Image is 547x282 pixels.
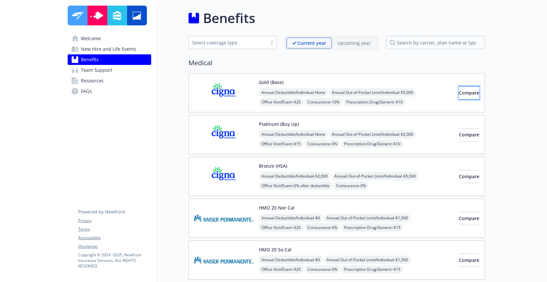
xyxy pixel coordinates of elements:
span: Benefits [81,54,99,65]
span: Coinsurance - 0% [333,182,369,190]
span: Compare [459,90,479,96]
span: Coinsurance - 0% [305,140,340,148]
button: Compare [459,254,479,267]
span: Annual Deductible/Individual - $0 [259,214,323,222]
img: CIGNA carrier logo [194,162,254,190]
button: Compare [459,128,479,141]
span: New Hire and Life Events [81,44,136,54]
span: Office Visit/Exam - $20 [259,223,303,232]
a: Resources [68,75,151,86]
span: Compare [459,173,479,180]
img: CIGNA carrier logo [194,79,254,107]
span: Annual Deductible/Individual - None [259,88,328,97]
span: Coinsurance - 10% [305,98,342,106]
p: Current year [297,40,326,46]
a: Benefits [68,54,151,65]
a: Disclaimer [78,243,151,249]
span: FAQs [81,86,92,97]
button: Compare [459,170,479,183]
span: Prescription Drug/Generic - $10 [341,140,403,148]
p: Copyright © 2024 - 2025 , Newfront Insurance Services, ALL RIGHTS RESERVED [78,252,151,269]
span: Prescription Drug/Generic - $15 [341,265,403,273]
input: search by carrier, plan name or type [386,36,485,49]
span: Resources [81,75,104,86]
button: Compare [459,86,479,99]
span: Annual Deductible/Individual - $2,000 [259,172,330,180]
p: Upcoming year [337,40,371,46]
button: HMO 20 So Cal [259,246,291,253]
button: Compare [459,212,479,225]
span: Prescription Drug/Generic - $15 [341,223,403,232]
span: Annual Out-of-Pocket Limit/Individual - $1,500 [324,214,411,222]
span: Annual Out-of-Pocket Limit/Individual - $2,000 [329,130,416,138]
div: Select coverage type [192,39,263,46]
img: Kaiser Permanente Insurance Company carrier logo [194,246,254,274]
span: Compare [459,131,479,138]
span: Office Visit/Exam - 0% after deductible [259,182,332,190]
span: Compare [459,215,479,221]
span: Team Support [81,65,112,75]
h1: Benefits [203,8,255,28]
button: Gold (Base) [259,79,284,86]
span: Coinsurance - 0% [305,265,340,273]
h2: Medical [188,58,485,68]
span: Annual Deductible/Individual - $0 [259,256,323,264]
span: Office Visit/Exam - $20 [259,265,303,273]
span: Annual Out-of-Pocket Limit/Individual - $1,500 [324,256,411,264]
span: Annual Out-of-Pocket Limit/Individual - $5,000 [329,88,416,97]
button: Platinum (Buy Up) [259,121,299,127]
a: New Hire and Life Events [68,44,151,54]
button: Bronze (HSA) [259,162,287,169]
button: HMO 20 Nor Cal [259,204,294,211]
a: FAQs [68,86,151,97]
span: Coinsurance - 0% [305,223,340,232]
a: Accessibility [78,235,151,241]
span: Prescription Drug/Generic - $10 [344,98,405,106]
span: Annual Deductible/Individual - None [259,130,328,138]
a: Team Support [68,65,151,75]
span: Annual Out-of-Pocket Limit/Individual - $5,000 [332,172,419,180]
a: Terms [78,226,151,232]
img: CIGNA carrier logo [194,121,254,149]
img: Kaiser Permanente Insurance Company carrier logo [194,204,254,232]
a: Privacy [78,218,151,224]
span: Compare [459,257,479,263]
span: Office Visit/Exam - $15 [259,140,303,148]
a: Welcome [68,33,151,44]
span: Office Visit/Exam - $25 [259,98,303,106]
span: Welcome [81,33,101,44]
